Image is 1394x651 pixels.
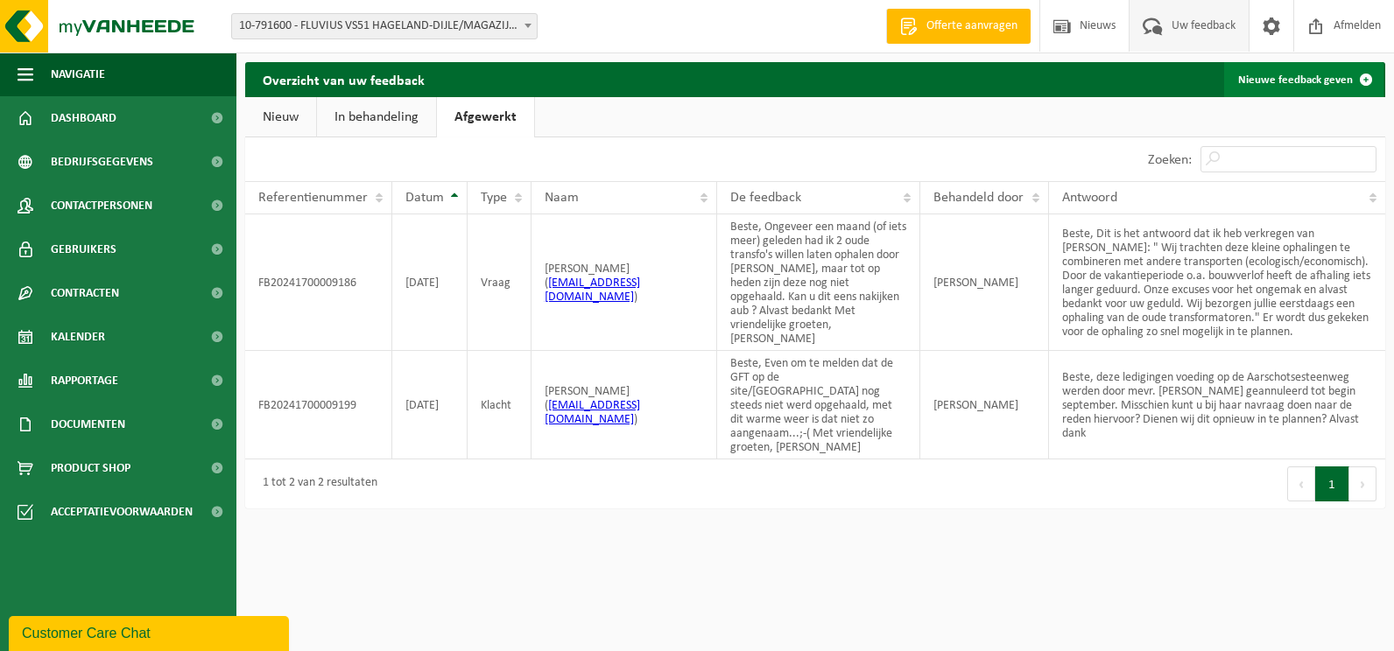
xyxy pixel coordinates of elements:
span: Acceptatievoorwaarden [51,490,193,534]
td: [PERSON_NAME] ( ) [532,214,717,351]
span: Contracten [51,271,119,315]
span: Naam [545,191,579,205]
span: Referentienummer [258,191,368,205]
span: Navigatie [51,52,105,96]
span: Rapportage [51,359,118,402]
a: Nieuw [245,97,316,137]
td: Klacht [468,351,531,459]
span: Contactpersonen [51,184,152,227]
td: [PERSON_NAME] [920,214,1049,351]
div: 1 tot 2 van 2 resultaten [254,468,377,500]
span: Dashboard [51,96,116,140]
span: Kalender [51,315,105,359]
td: FB20241700009186 [245,214,392,351]
span: 10-791600 - FLUVIUS VS51 HAGELAND-DIJLE/MAGAZIJN, KLANTENKANTOOR EN INFRA - WILSELE [231,13,538,39]
span: Product Shop [51,446,130,490]
span: Antwoord [1062,191,1117,205]
button: Next [1349,466,1376,501]
span: Gebruikers [51,227,116,271]
a: [EMAIL_ADDRESS][DOMAIN_NAME] [545,399,640,426]
span: Behandeld door [933,191,1024,205]
td: Beste, Dit is het antwoord dat ik heb verkregen van [PERSON_NAME]: " Wij trachten deze kleine oph... [1049,214,1385,351]
span: Documenten [51,402,125,446]
td: [PERSON_NAME] ( ) [532,351,717,459]
span: Offerte aanvragen [922,17,1022,35]
a: In behandeling [317,97,436,137]
td: FB20241700009199 [245,351,392,459]
button: Previous [1287,466,1315,501]
span: Datum [405,191,444,205]
td: [DATE] [392,214,468,351]
a: [EMAIL_ADDRESS][DOMAIN_NAME] [545,276,640,304]
a: Offerte aanvragen [886,9,1031,44]
td: Beste, Even om te melden dat de GFT op de site/[GEOGRAPHIC_DATA] nog steeds niet werd opgehaald, ... [717,351,921,459]
span: Type [481,191,507,205]
td: Beste, deze ledigingen voeding op de Aarschotsesteenweg werden door mevr. [PERSON_NAME] geannulee... [1049,351,1385,459]
td: Vraag [468,214,531,351]
td: Beste, Ongeveer een maand (of iets meer) geleden had ik 2 oude transfo's willen laten ophalen doo... [717,214,921,351]
span: 10-791600 - FLUVIUS VS51 HAGELAND-DIJLE/MAGAZIJN, KLANTENKANTOOR EN INFRA - WILSELE [232,14,537,38]
td: [PERSON_NAME] [920,351,1049,459]
span: Bedrijfsgegevens [51,140,153,184]
td: [DATE] [392,351,468,459]
a: Afgewerkt [437,97,534,137]
h2: Overzicht van uw feedback [245,62,442,96]
button: 1 [1315,466,1349,501]
label: Zoeken: [1148,153,1192,167]
iframe: chat widget [9,612,292,651]
a: Nieuwe feedback geven [1224,62,1383,97]
span: De feedback [730,191,801,205]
